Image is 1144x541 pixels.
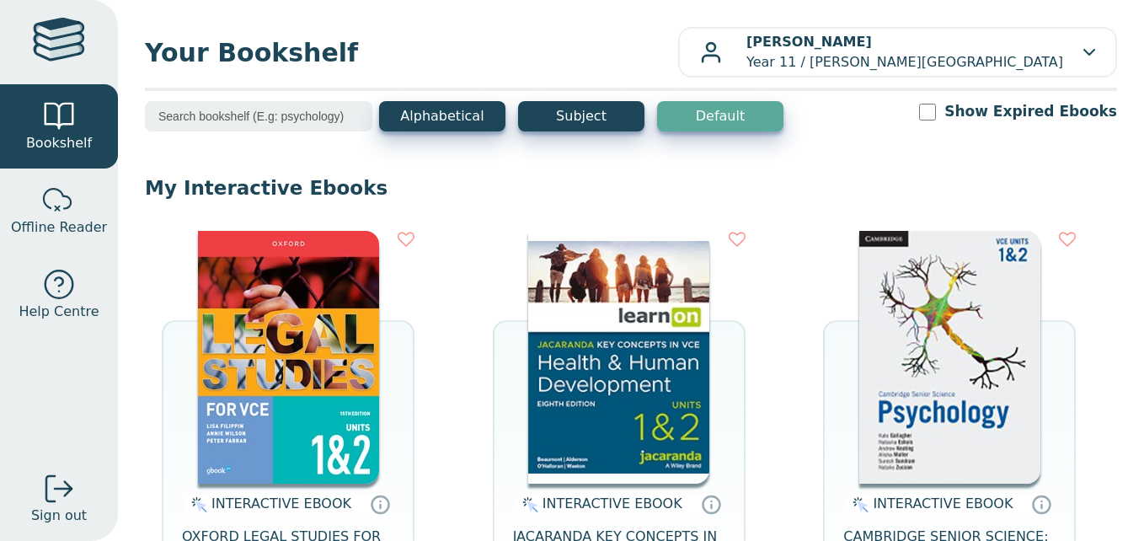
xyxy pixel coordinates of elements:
span: Help Centre [19,302,99,322]
input: Search bookshelf (E.g: psychology) [145,101,372,131]
button: Default [657,101,783,131]
span: Your Bookshelf [145,34,678,72]
span: Bookshelf [26,133,92,153]
button: [PERSON_NAME]Year 11 / [PERSON_NAME][GEOGRAPHIC_DATA] [678,27,1117,78]
img: 05dbd6eb-a82f-4f2c-939f-7e698d97c53b.jpg [859,231,1040,484]
span: Offline Reader [11,217,107,238]
button: Subject [518,101,644,131]
p: My Interactive Ebooks [145,175,1117,201]
label: Show Expired Ebooks [944,101,1117,122]
img: interactive.svg [186,495,207,515]
button: Alphabetical [379,101,505,131]
a: Interactive eBooks are accessed online via the publisher’s portal. They contain interactive resou... [701,494,721,514]
b: [PERSON_NAME] [746,34,872,50]
img: interactive.svg [517,495,538,515]
a: Interactive eBooks are accessed online via the publisher’s portal. They contain interactive resou... [370,494,390,514]
span: INTERACTIVE EBOOK [211,495,351,512]
p: Year 11 / [PERSON_NAME][GEOGRAPHIC_DATA] [746,32,1063,72]
span: INTERACTIVE EBOOK [543,495,682,512]
a: Interactive eBooks are accessed online via the publisher’s portal. They contain interactive resou... [1031,494,1051,514]
img: db0c0c84-88f5-4982-b677-c50e1668d4a0.jpg [528,231,709,484]
img: 4924bd51-7932-4040-9111-bbac42153a36.jpg [198,231,379,484]
span: Sign out [31,506,87,526]
img: interactive.svg [847,495,869,515]
span: INTERACTIVE EBOOK [873,495,1013,512]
